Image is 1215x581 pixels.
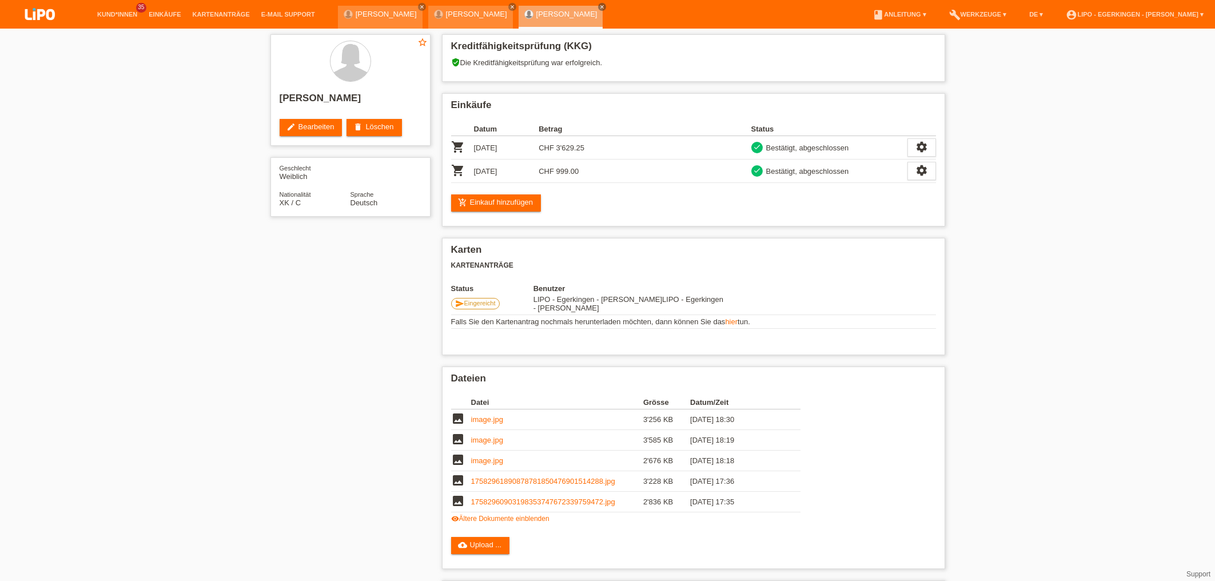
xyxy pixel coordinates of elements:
[256,11,321,18] a: E-Mail Support
[417,37,428,49] a: star_border
[350,198,378,207] span: Deutsch
[451,373,936,390] h2: Dateien
[280,191,311,198] span: Nationalität
[280,198,301,207] span: Kosovo / C / 21.07.2002
[690,492,784,512] td: [DATE] 17:35
[753,143,761,151] i: check
[725,317,738,326] a: hier
[474,122,539,136] th: Datum
[451,41,936,58] h2: Kreditfähigkeitsprüfung (KKG)
[187,11,256,18] a: Kartenanträge
[643,492,690,512] td: 2'836 KB
[451,140,465,154] i: POSP00026551
[451,515,459,523] i: visibility
[643,430,690,451] td: 3'585 KB
[915,164,928,177] i: settings
[356,10,417,18] a: [PERSON_NAME]
[643,451,690,471] td: 2'676 KB
[471,396,643,409] th: Datei
[455,299,464,308] i: send
[763,142,849,154] div: Bestätigt, abgeschlossen
[1066,9,1077,21] i: account_circle
[508,3,516,11] a: close
[690,409,784,430] td: [DATE] 18:30
[451,315,936,329] td: Falls Sie den Kartenantrag nochmals herunterladen möchten, dann können Sie das tun.
[451,244,936,261] h2: Karten
[471,456,503,465] a: image.jpg
[1023,11,1049,18] a: DE ▾
[458,198,467,207] i: add_shopping_cart
[539,160,604,183] td: CHF 999.00
[451,473,465,487] i: image
[451,412,465,425] i: image
[533,295,662,304] span: 23.08.2025
[451,432,465,446] i: image
[536,10,597,18] a: [PERSON_NAME]
[446,10,507,18] a: [PERSON_NAME]
[418,3,426,11] a: close
[451,537,510,554] a: cloud_uploadUpload ...
[471,436,503,444] a: image.jpg
[949,9,961,21] i: build
[451,100,936,117] h2: Einkäufe
[451,284,533,293] th: Status
[11,23,69,32] a: LIPO pay
[280,164,350,181] div: Weiblich
[91,11,143,18] a: Kund*innen
[690,451,784,471] td: [DATE] 18:18
[346,119,401,136] a: deleteLöschen
[417,37,428,47] i: star_border
[451,453,465,467] i: image
[280,119,342,136] a: editBearbeiten
[533,284,727,293] th: Benutzer
[509,4,515,10] i: close
[643,471,690,492] td: 3'228 KB
[464,300,496,307] span: Eingereicht
[471,498,615,506] a: 17582960903198353747672339759472.jpg
[451,58,460,67] i: verified_user
[451,261,936,270] h3: Kartenanträge
[419,4,425,10] i: close
[763,165,849,177] div: Bestätigt, abgeschlossen
[915,141,928,153] i: settings
[539,136,604,160] td: CHF 3'629.25
[751,122,907,136] th: Status
[451,194,541,212] a: add_shopping_cartEinkauf hinzufügen
[458,540,467,550] i: cloud_upload
[643,409,690,430] td: 3'256 KB
[1186,570,1210,578] a: Support
[353,122,362,132] i: delete
[136,3,146,13] span: 35
[1060,11,1209,18] a: account_circleLIPO - Egerkingen - [PERSON_NAME] ▾
[753,166,761,174] i: check
[280,93,421,110] h2: [PERSON_NAME]
[539,122,604,136] th: Betrag
[451,58,936,75] div: Die Kreditfähigkeitsprüfung war erfolgreich.
[280,165,311,172] span: Geschlecht
[471,415,503,424] a: image.jpg
[451,515,549,523] a: visibilityÄltere Dokumente einblenden
[474,160,539,183] td: [DATE]
[286,122,296,132] i: edit
[350,191,374,198] span: Sprache
[943,11,1013,18] a: buildWerkzeuge ▾
[643,396,690,409] th: Grösse
[690,471,784,492] td: [DATE] 17:36
[143,11,186,18] a: Einkäufe
[471,477,615,486] a: 17582961890878781850476901514288.jpg
[690,430,784,451] td: [DATE] 18:19
[873,9,884,21] i: book
[867,11,931,18] a: bookAnleitung ▾
[690,396,784,409] th: Datum/Zeit
[599,4,605,10] i: close
[451,494,465,508] i: image
[474,136,539,160] td: [DATE]
[533,295,723,312] span: 28.08.2025
[451,164,465,177] i: POSP00027763
[598,3,606,11] a: close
